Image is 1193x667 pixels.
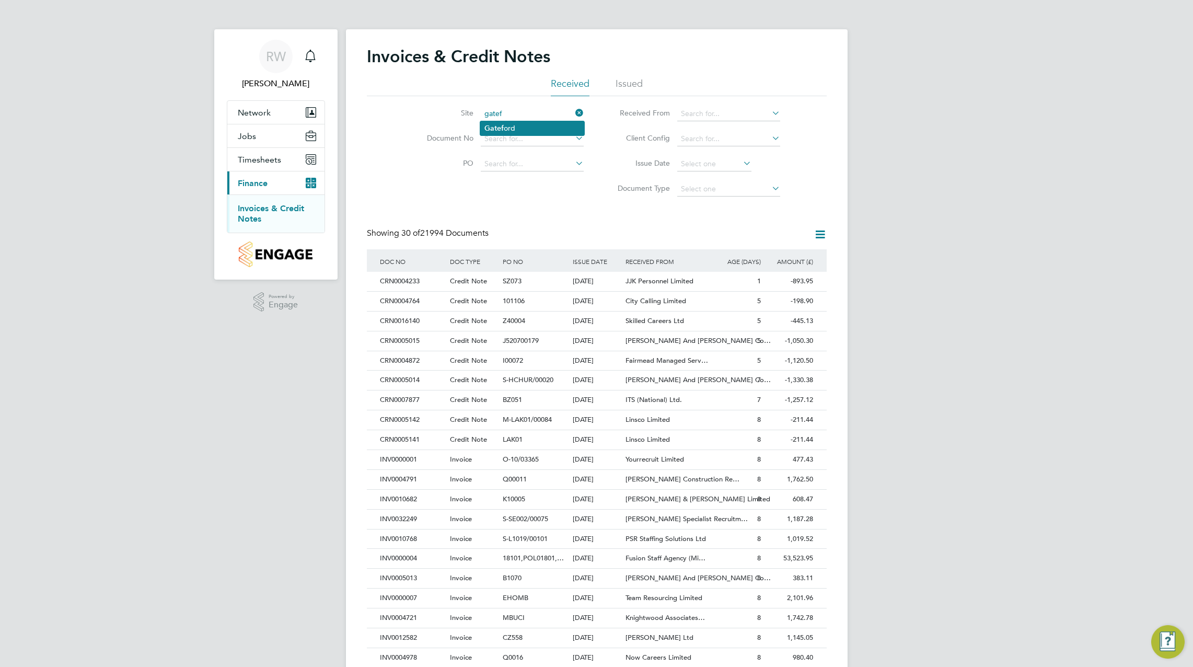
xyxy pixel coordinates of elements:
div: [DATE] [570,628,623,648]
span: 8 [757,653,761,662]
a: Invoices & Credit Notes [238,203,304,224]
b: Gatef [484,124,504,133]
li: Received [551,77,589,96]
div: INV0004791 [377,470,447,489]
button: Engage Resource Center [1151,625,1185,659]
div: [DATE] [570,510,623,529]
span: Engage [269,301,298,309]
a: Go to home page [227,241,325,267]
img: countryside-properties-logo-retina.png [239,241,312,267]
div: [DATE] [570,530,623,549]
span: [PERSON_NAME] Specialist Recruitm… [626,514,748,523]
span: S-L1019/00101 [503,534,548,543]
div: [DATE] [570,470,623,489]
div: 1,019.52 [763,530,816,549]
span: S-HCHUR/00020 [503,375,553,384]
li: ord [480,121,584,135]
div: [DATE] [570,390,623,410]
div: 477.43 [763,450,816,469]
div: [DATE] [570,608,623,628]
span: 8 [757,593,761,602]
a: Powered byEngage [253,292,298,312]
span: 8 [757,534,761,543]
span: Fairmead Managed Serv… [626,356,708,365]
div: AGE (DAYS) [711,249,763,273]
div: [DATE] [570,292,623,311]
div: [DATE] [570,410,623,430]
span: Credit Note [450,375,487,384]
span: 7 [757,375,761,384]
span: SZ073 [503,277,522,285]
div: -211.44 [763,410,816,430]
span: Q0016 [503,653,523,662]
input: Select one [677,157,751,171]
div: CRN0004233 [377,272,447,291]
span: Finance [238,178,268,188]
div: [DATE] [570,351,623,371]
div: CRN0005141 [377,430,447,450]
input: Search for... [481,132,584,146]
div: [DATE] [570,549,623,568]
button: Network [227,101,325,124]
li: Issued [616,77,643,96]
div: CRN0005142 [377,410,447,430]
span: Invoice [450,455,472,464]
span: Credit Note [450,277,487,285]
span: 1 [757,277,761,285]
span: Powered by [269,292,298,301]
span: Linsco Limited [626,435,670,444]
span: M-LAK01/00084 [503,415,552,424]
span: [PERSON_NAME] And [PERSON_NAME] Co… [626,375,771,384]
div: INV0012582 [377,628,447,648]
label: PO [413,158,473,168]
div: -445.13 [763,312,816,331]
div: [DATE] [570,569,623,588]
input: Search for... [481,107,584,121]
label: Document No [413,133,473,143]
span: Knightwood Associates… [626,613,705,622]
span: Invoice [450,494,472,503]
span: K10005 [503,494,525,503]
span: 8 [757,415,761,424]
div: INV0010768 [377,530,447,549]
div: -198.90 [763,292,816,311]
div: [DATE] [570,331,623,351]
label: Client Config [610,133,670,143]
span: Rhys Williams [227,77,325,90]
div: CRN0004764 [377,292,447,311]
span: Invoice [450,633,472,642]
span: 8 [757,633,761,642]
input: Search for... [481,157,584,171]
div: CRN0005014 [377,371,447,390]
span: [PERSON_NAME] And [PERSON_NAME] Co… [626,336,771,345]
span: Credit Note [450,356,487,365]
div: [DATE] [570,490,623,509]
div: CRN0007877 [377,390,447,410]
div: INV0010682 [377,490,447,509]
span: Team Resourcing Limited [626,593,702,602]
div: Showing [367,228,491,239]
span: EHOMB [503,593,528,602]
span: JJK Personnel Limited [626,277,693,285]
span: Now Careers Limited [626,653,691,662]
span: O-10/03365 [503,455,539,464]
span: Credit Note [450,296,487,305]
nav: Main navigation [214,29,338,280]
span: 8 [757,613,761,622]
span: I00072 [503,356,523,365]
div: 2,101.96 [763,589,816,608]
span: Credit Note [450,316,487,325]
span: 18101,POL01801,… [503,554,564,562]
span: J520700179 [503,336,539,345]
button: Timesheets [227,148,325,171]
div: [DATE] [570,589,623,608]
span: CZ558 [503,633,523,642]
div: INV0000001 [377,450,447,469]
div: 1,742.78 [763,608,816,628]
label: Site [413,108,473,118]
span: 8 [757,554,761,562]
span: Invoice [450,554,472,562]
span: 8 [757,435,761,444]
span: Invoice [450,514,472,523]
span: Z40004 [503,316,525,325]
